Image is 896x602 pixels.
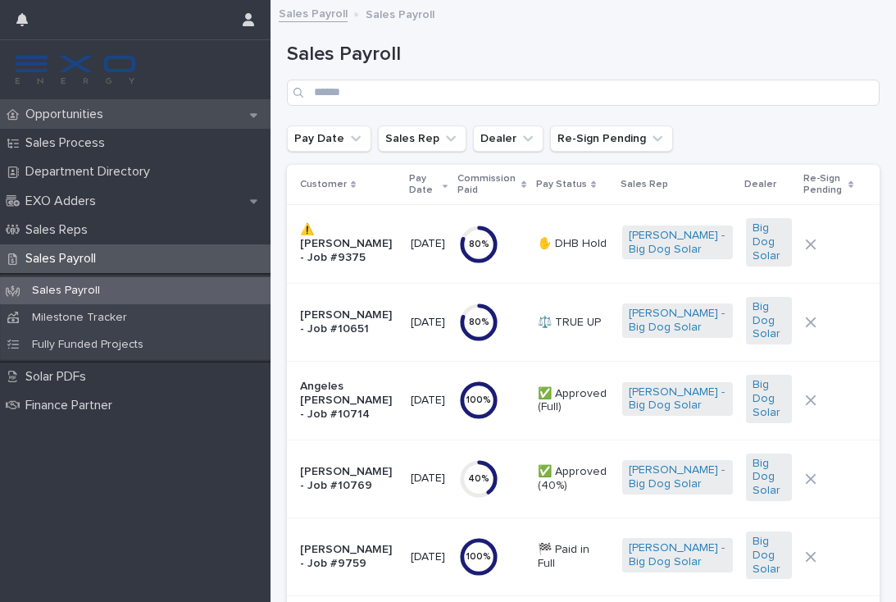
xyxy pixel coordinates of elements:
p: [DATE] [411,394,446,408]
div: 100 % [459,394,498,406]
p: [DATE] [411,237,446,251]
p: ✋ DHB Hold [538,237,610,251]
p: 🏁 Paid in Full [538,543,610,571]
a: [PERSON_NAME] - Big Dog Solar [629,385,725,413]
div: 100 % [459,551,498,563]
p: Sales Rep [621,176,668,194]
a: [PERSON_NAME] - Big Dog Solar [629,229,725,257]
tr: [PERSON_NAME] - Job #10769[DATE]40%✅ Approved (40%)[PERSON_NAME] - Big Dog Solar Big Dog Solar [287,440,880,518]
button: Sales Rep [378,125,466,152]
a: Big Dog Solar [753,300,786,341]
button: Dealer [473,125,544,152]
p: [PERSON_NAME] - Job #10769 [300,465,398,493]
p: EXO Adders [19,194,109,209]
tr: Angeles [PERSON_NAME] - Job #10714[DATE]100%✅ Approved (Full)[PERSON_NAME] - Big Dog Solar Big Do... [287,362,880,440]
p: Sales Payroll [19,284,113,298]
p: Customer [300,176,347,194]
p: [PERSON_NAME] - Job #9759 [300,543,398,571]
input: Search [287,80,880,106]
a: Big Dog Solar [753,535,786,576]
p: [DATE] [411,472,446,486]
p: [PERSON_NAME] - Job #10651 [300,308,398,336]
a: Sales Payroll [279,3,348,22]
button: Re-Sign Pending [550,125,673,152]
p: ⚠️ [PERSON_NAME] - Job #9375 [300,223,398,264]
button: Pay Date [287,125,371,152]
tr: [PERSON_NAME] - Job #9759[DATE]100%🏁 Paid in Full[PERSON_NAME] - Big Dog Solar Big Dog Solar [287,518,880,595]
p: Milestone Tracker [19,311,140,325]
p: Pay Date [409,170,439,200]
img: FKS5r6ZBThi8E5hshIGi [13,53,138,86]
p: Opportunities [19,107,116,122]
a: [PERSON_NAME] - Big Dog Solar [629,463,725,491]
tr: [PERSON_NAME] - Job #10651[DATE]80%⚖️ TRUE UP[PERSON_NAME] - Big Dog Solar Big Dog Solar [287,283,880,361]
p: Solar PDFs [19,369,99,385]
p: ⚖️ TRUE UP [538,316,610,330]
p: [DATE] [411,550,446,564]
a: [PERSON_NAME] - Big Dog Solar [629,307,725,335]
p: Re-Sign Pending [803,170,844,200]
p: Finance Partner [19,398,125,413]
div: 80 % [459,239,498,250]
a: [PERSON_NAME] - Big Dog Solar [629,541,725,569]
p: Sales Payroll [366,4,434,22]
p: Department Directory [19,164,163,180]
p: Sales Reps [19,222,101,238]
p: ✅ Approved (Full) [538,387,610,415]
div: 80 % [459,317,498,328]
p: Fully Funded Projects [19,338,157,352]
div: 40 % [459,473,498,485]
p: Sales Payroll [19,251,109,267]
p: Commission Paid [457,170,516,200]
p: Dealer [744,176,776,194]
a: Big Dog Solar [753,221,786,262]
p: Angeles [PERSON_NAME] - Job #10714 [300,380,398,421]
p: Pay Status [536,176,587,194]
h1: Sales Payroll [287,43,880,66]
a: Big Dog Solar [753,378,786,419]
tr: ⚠️ [PERSON_NAME] - Job #9375[DATE]80%✋ DHB Hold[PERSON_NAME] - Big Dog Solar Big Dog Solar [287,205,880,283]
a: Big Dog Solar [753,457,786,498]
p: [DATE] [411,316,446,330]
p: Sales Process [19,135,118,151]
p: ✅ Approved (40%) [538,465,610,493]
